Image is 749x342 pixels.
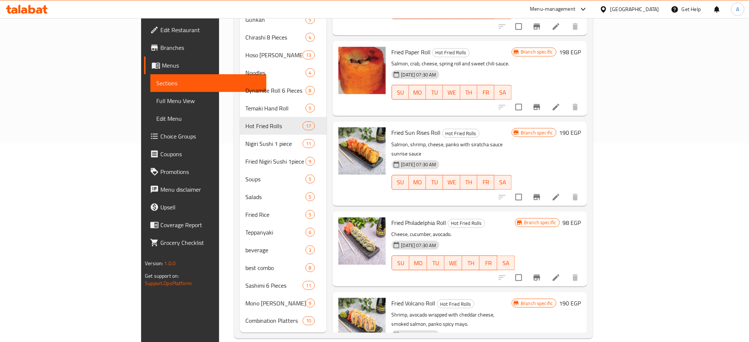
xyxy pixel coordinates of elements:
[463,87,474,98] span: TH
[240,294,327,312] div: Mono [PERSON_NAME] Roll 6 Pieces9
[246,299,306,308] span: Mono [PERSON_NAME] Roll 6 Pieces
[566,269,584,287] button: delete
[446,177,457,188] span: WE
[511,99,527,115] span: Select to update
[530,5,576,14] div: Menu-management
[240,11,327,28] div: Gunkan5
[162,61,261,70] span: Menus
[480,87,491,98] span: FR
[306,264,314,271] span: 8
[497,87,508,98] span: SA
[447,258,459,269] span: WE
[552,22,561,31] a: Edit menu item
[412,258,424,269] span: MO
[392,298,436,309] span: Fried Volcano Roll
[144,39,266,57] a: Branches
[303,317,314,325] div: items
[246,281,303,290] div: Sashimi 6 Pieces
[443,85,460,100] button: WE
[246,33,306,42] span: Chirashi 8 Pieces
[240,117,327,135] div: Hot Fried Rolls17
[303,122,314,130] div: items
[398,71,439,78] span: [DATE] 07:30 AM
[338,127,386,175] img: Fried Sun Rises Roll
[426,175,443,190] button: TU
[460,85,477,100] button: TH
[306,247,314,254] span: 3
[240,28,327,46] div: Chirashi 8 Pieces4
[427,256,445,270] button: TU
[306,176,314,183] span: 5
[392,59,512,68] p: Salmon, crab, cheese, spring roll and sweet chili sauce.
[306,228,315,237] div: items
[240,206,327,223] div: Fried Rice5
[246,317,303,325] span: Combination Platters
[463,177,474,188] span: TH
[240,99,327,117] div: Temaki Hand Roll5
[566,18,584,35] button: delete
[566,98,584,116] button: delete
[610,5,659,13] div: [GEOGRAPHIC_DATA]
[395,87,406,98] span: SU
[443,175,460,190] button: WE
[246,175,306,184] span: Soups
[160,220,261,229] span: Coverage Report
[480,256,497,270] button: FR
[145,259,163,268] span: Version:
[144,181,266,198] a: Menu disclaimer
[144,57,266,74] a: Menus
[160,167,261,176] span: Promotions
[392,140,512,158] p: Salmon, shrimp, cheese, panko with siratcha sauce sunrise sauce
[429,87,440,98] span: TU
[511,19,527,34] span: Select to update
[392,175,409,190] button: SU
[246,122,303,130] span: Hot Fried Rolls
[303,123,314,130] span: 17
[306,192,315,201] div: items
[144,198,266,216] a: Upsell
[433,48,469,57] span: Hot Fried Rolls
[306,68,315,77] div: items
[246,228,306,237] div: Teppanyaki
[303,282,314,289] span: 11
[497,177,508,188] span: SA
[160,238,261,247] span: Grocery Checklist
[438,300,474,308] span: Hot Fried Rolls
[145,278,192,288] a: Support.OpsPlatform
[409,256,427,270] button: MO
[409,85,426,100] button: MO
[246,192,306,201] span: Salads
[494,175,511,190] button: SA
[392,217,446,228] span: Fried Philadelphia Roll
[246,139,303,148] div: Nigiri Sushi 1 piece
[392,256,409,270] button: SU
[150,110,266,127] a: Edit Menu
[412,177,423,188] span: MO
[246,246,306,254] span: beverage
[240,241,327,259] div: beverage3
[160,25,261,34] span: Edit Restaurant
[144,21,266,39] a: Edit Restaurant
[500,258,512,269] span: SA
[306,34,314,41] span: 4
[246,104,306,113] div: Temaki Hand Roll
[552,273,561,282] a: Edit menu item
[156,96,261,105] span: Full Menu View
[303,51,314,59] div: items
[392,47,431,58] span: Fried Paper Roll
[409,175,426,190] button: MO
[306,15,315,24] div: items
[518,300,556,307] span: Branch specific
[412,87,423,98] span: MO
[240,188,327,206] div: Salads5
[240,170,327,188] div: Soups5
[246,299,306,308] div: Mono Maki Roll 6 Pieces
[246,263,306,272] span: best combo
[528,98,546,116] button: Branch-specific-item
[552,193,561,202] a: Edit menu item
[306,157,315,166] div: items
[306,211,314,218] span: 5
[494,85,511,100] button: SA
[306,16,314,23] span: 5
[398,332,439,339] span: [DATE] 07:30 AM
